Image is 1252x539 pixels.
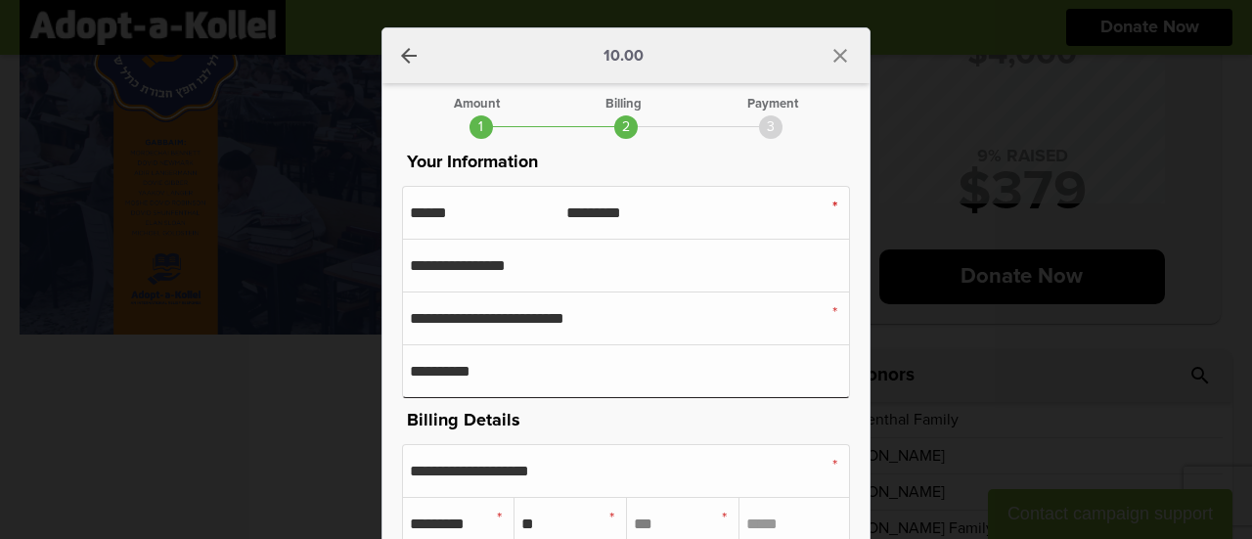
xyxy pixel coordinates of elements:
[604,48,644,64] p: 10.00
[402,149,850,176] p: Your Information
[397,44,421,67] a: arrow_back
[402,407,850,434] p: Billing Details
[747,98,798,111] div: Payment
[614,115,638,139] div: 2
[828,44,852,67] i: close
[469,115,493,139] div: 1
[759,115,782,139] div: 3
[454,98,500,111] div: Amount
[605,98,642,111] div: Billing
